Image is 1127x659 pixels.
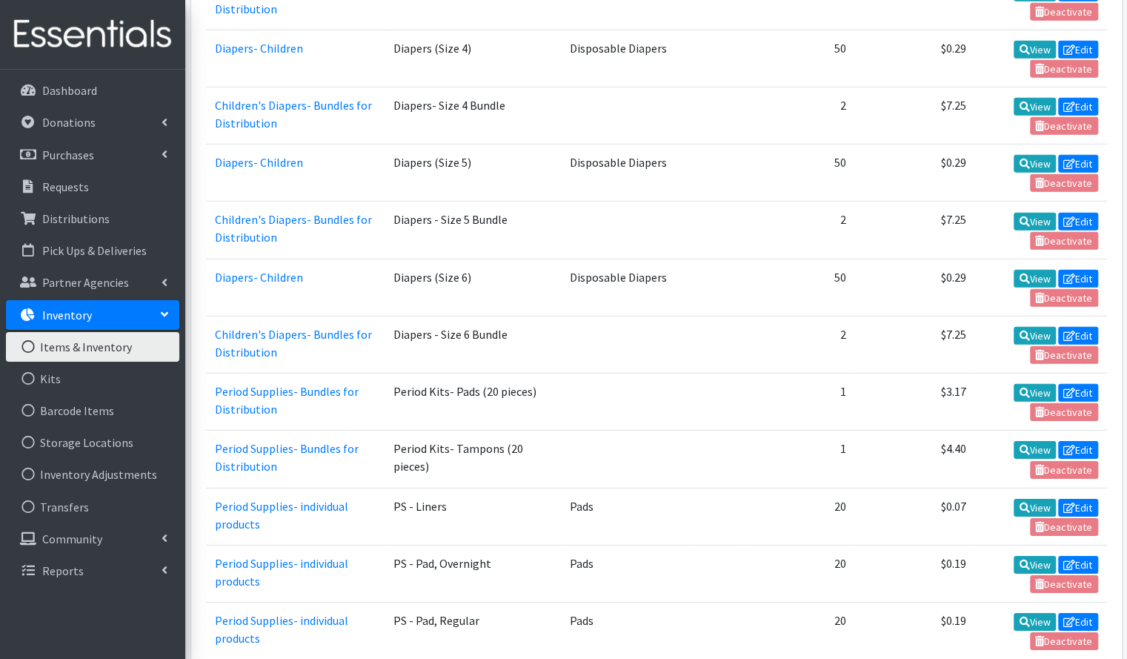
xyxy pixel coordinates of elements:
[744,431,855,488] td: 1
[744,488,855,545] td: 20
[385,316,561,373] td: Diapers - Size 6 Bundle
[1058,499,1098,517] a: Edit
[6,76,179,105] a: Dashboard
[42,275,129,290] p: Partner Agencies
[744,374,855,431] td: 1
[561,145,689,202] td: Disposable Diapers
[42,148,94,162] p: Purchases
[6,172,179,202] a: Requests
[855,374,974,431] td: $3.17
[6,492,179,522] a: Transfers
[1014,499,1056,517] a: View
[1058,41,1098,59] a: Edit
[385,145,561,202] td: Diapers (Size 5)
[855,488,974,545] td: $0.07
[6,268,179,297] a: Partner Agencies
[1014,613,1056,631] a: View
[855,431,974,488] td: $4.40
[1058,213,1098,231] a: Edit
[215,155,303,170] a: Diapers- Children
[215,499,348,531] a: Period Supplies- individual products
[215,212,372,245] a: Children's Diapers- Bundles for Distribution
[744,545,855,602] td: 20
[385,602,561,659] td: PS - Pad, Regular
[385,202,561,259] td: Diapers - Size 5 Bundle
[744,145,855,202] td: 50
[215,270,303,285] a: Diapers- Children
[744,202,855,259] td: 2
[561,545,689,602] td: Pads
[42,83,97,98] p: Dashboard
[385,374,561,431] td: Period Kits- Pads (20 pieces)
[1014,384,1056,402] a: View
[855,87,974,144] td: $7.25
[855,259,974,316] td: $0.29
[561,30,689,87] td: Disposable Diapers
[6,140,179,170] a: Purchases
[6,236,179,265] a: Pick Ups & Deliveries
[6,332,179,362] a: Items & Inventory
[215,41,303,56] a: Diapers- Children
[1058,98,1098,116] a: Edit
[1014,98,1056,116] a: View
[744,30,855,87] td: 50
[385,431,561,488] td: Period Kits- Tampons (20 pieces)
[385,30,561,87] td: Diapers (Size 4)
[1058,556,1098,574] a: Edit
[855,202,974,259] td: $7.25
[1058,155,1098,173] a: Edit
[855,145,974,202] td: $0.29
[855,602,974,659] td: $0.19
[6,364,179,394] a: Kits
[215,384,359,417] a: Period Supplies- Bundles for Distribution
[6,524,179,554] a: Community
[855,30,974,87] td: $0.29
[1014,270,1056,288] a: View
[1058,441,1098,459] a: Edit
[215,98,372,130] a: Children's Diapers- Bundles for Distribution
[6,107,179,137] a: Donations
[6,460,179,489] a: Inventory Adjustments
[1014,327,1056,345] a: View
[42,531,102,546] p: Community
[744,259,855,316] td: 50
[855,545,974,602] td: $0.19
[1058,270,1098,288] a: Edit
[1014,155,1056,173] a: View
[6,10,179,59] img: HumanEssentials
[42,179,89,194] p: Requests
[1014,41,1056,59] a: View
[215,556,348,589] a: Period Supplies- individual products
[385,259,561,316] td: Diapers (Size 6)
[42,308,92,322] p: Inventory
[561,488,689,545] td: Pads
[215,613,348,646] a: Period Supplies- individual products
[42,563,84,578] p: Reports
[1014,556,1056,574] a: View
[6,396,179,425] a: Barcode Items
[1014,441,1056,459] a: View
[561,259,689,316] td: Disposable Diapers
[6,204,179,234] a: Distributions
[1058,613,1098,631] a: Edit
[385,87,561,144] td: Diapers- Size 4 Bundle
[855,316,974,373] td: $7.25
[385,488,561,545] td: PS - Liners
[42,243,147,258] p: Pick Ups & Deliveries
[744,87,855,144] td: 2
[6,428,179,457] a: Storage Locations
[1014,213,1056,231] a: View
[6,300,179,330] a: Inventory
[6,556,179,586] a: Reports
[1058,384,1098,402] a: Edit
[385,545,561,602] td: PS - Pad, Overnight
[744,316,855,373] td: 2
[1058,327,1098,345] a: Edit
[561,602,689,659] td: Pads
[42,211,110,226] p: Distributions
[744,602,855,659] td: 20
[42,115,96,130] p: Donations
[215,327,372,360] a: Children's Diapers- Bundles for Distribution
[215,441,359,474] a: Period Supplies- Bundles for Distribution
